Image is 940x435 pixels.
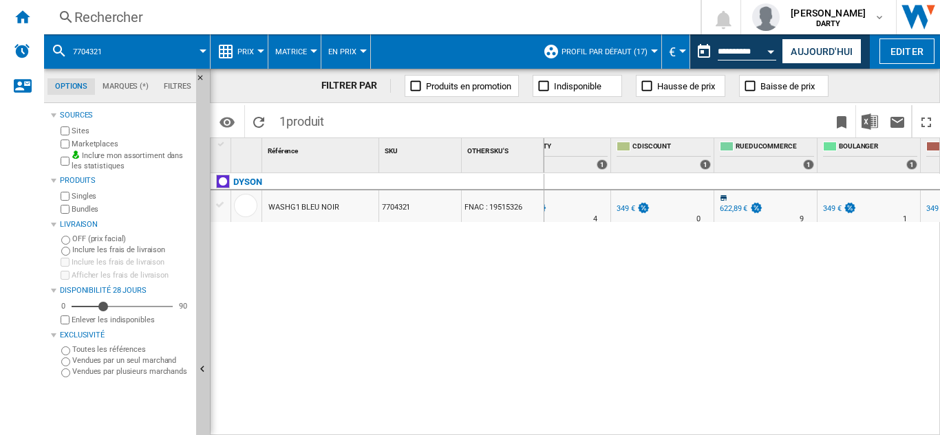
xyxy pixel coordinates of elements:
span: produit [286,114,324,129]
div: Produits [60,175,191,186]
button: Masquer [196,69,213,93]
span: € [669,45,676,59]
span: Prix [237,47,254,56]
input: Toutes les références [61,346,70,355]
label: Inclure les frais de livraison [72,257,191,267]
span: 7704321 [73,47,102,56]
div: BOULANGER 1 offers sold by BOULANGER [820,138,920,172]
div: Délai de livraison : 4 jours [593,212,597,226]
input: Sites [61,126,70,135]
label: Bundles [72,204,191,214]
div: Sort None [382,138,461,159]
input: Bundles [61,205,70,214]
md-slider: Disponibilité [72,300,173,313]
div: 622,89 € [718,202,763,216]
div: Délai de livraison : 0 jour [696,212,701,226]
input: Inclure mon assortiment dans les statistiques [61,153,70,170]
div: Profil par défaut (17) [543,34,654,69]
span: Produits en promotion [426,81,511,91]
img: mysite-bg-18x18.png [72,150,80,159]
div: Sort None [234,138,261,159]
button: Matrice [275,34,314,69]
span: Profil par défaut (17) [562,47,648,56]
div: 349 € [615,202,650,216]
button: Prix [237,34,261,69]
button: Plein écran [912,105,940,137]
div: DARTY 1 offers sold by DARTY [511,138,610,172]
div: 1 offers sold by RUEDUCOMMERCE [803,159,814,170]
div: 1 offers sold by DARTY [597,159,608,170]
label: Sites [72,126,191,136]
md-tab-item: Marques (*) [95,78,156,95]
img: excel-24x24.png [862,113,878,130]
input: Vendues par un seul marchand [61,357,70,366]
input: Vendues par plusieurs marchands [61,368,70,377]
button: Aujourd'hui [782,38,862,64]
div: Rechercher [74,8,665,27]
span: CDISCOUNT [632,142,711,153]
md-tab-item: Options [47,78,95,95]
div: Exclusivité [60,330,191,341]
div: Sort None [464,138,544,159]
label: OFF (prix facial) [72,234,191,244]
label: Vendues par plusieurs marchands [72,366,191,377]
button: Recharger [245,105,273,137]
div: FILTRER PAR [321,79,392,93]
span: Référence [268,147,298,155]
div: 622,89 € [720,204,747,213]
button: md-calendar [690,38,718,65]
div: Référence Sort None [265,138,378,159]
span: SKU [385,147,398,155]
div: 349 € [821,202,857,216]
div: CDISCOUNT 1 offers sold by CDISCOUNT [614,138,714,172]
b: DARTY [816,19,841,28]
div: SKU Sort None [382,138,461,159]
button: Envoyer ce rapport par email [884,105,911,137]
label: Afficher les frais de livraison [72,270,191,280]
div: 7704321 [51,34,203,69]
img: promotionV3.png [637,202,650,214]
div: Ce rapport est basé sur une date antérieure à celle d'aujourd'hui. [690,34,779,69]
span: Indisponible [554,81,601,91]
button: Profil par défaut (17) [562,34,654,69]
span: En Prix [328,47,356,56]
label: Inclure mon assortiment dans les statistiques [72,150,191,172]
span: 1 [273,105,331,134]
label: Toutes les références [72,344,191,355]
input: Marketplaces [61,140,70,148]
button: En Prix [328,34,363,69]
div: Délai de livraison : 1 jour [903,212,907,226]
div: Sources [60,110,191,121]
span: Baisse de prix [760,81,815,91]
div: 1 offers sold by CDISCOUNT [700,159,711,170]
input: Inclure les frais de livraison [61,258,70,267]
span: Hausse de prix [657,81,715,91]
label: Vendues par un seul marchand [72,355,191,366]
span: [PERSON_NAME] [791,6,866,20]
label: Enlever les indisponibles [72,315,191,325]
button: Open calendar [759,37,784,62]
div: 0 [58,301,69,311]
input: Singles [61,192,70,201]
button: Hausse de prix [636,75,725,97]
div: WASHG1 BLEU NOIR [268,192,339,223]
button: Baisse de prix [739,75,829,97]
div: 1 offers sold by BOULANGER [906,159,917,170]
button: € [669,34,683,69]
button: Produits en promotion [405,75,519,97]
div: Sort None [265,138,378,159]
div: Délai de livraison : 9 jours [800,212,804,226]
button: 7704321 [73,34,116,69]
div: Livraison [60,219,191,230]
label: Singles [72,191,191,201]
button: Options [213,109,241,134]
label: Marketplaces [72,139,191,149]
div: 90 [175,301,191,311]
input: OFF (prix facial) [61,236,70,245]
input: Inclure les frais de livraison [61,247,70,256]
span: OTHER SKU'S [467,147,509,155]
div: Prix [217,34,261,69]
